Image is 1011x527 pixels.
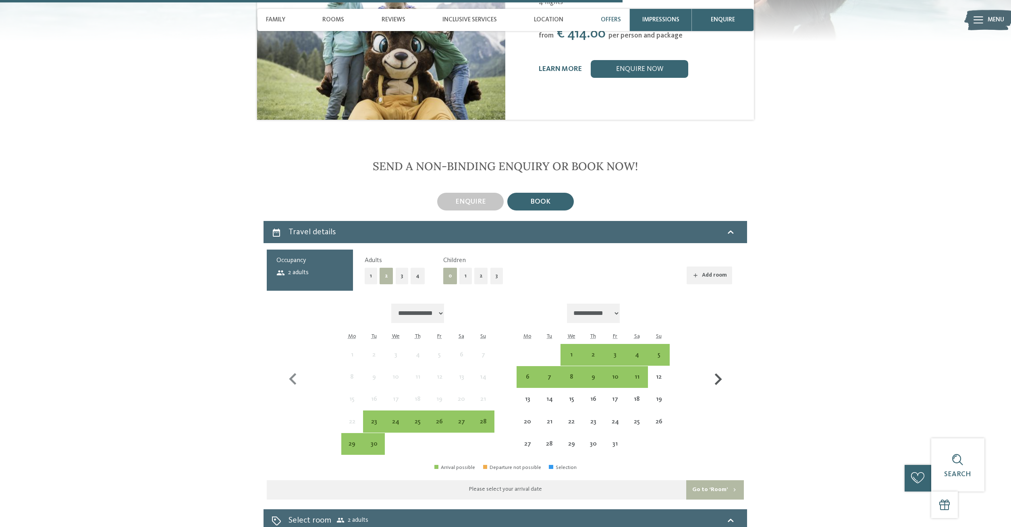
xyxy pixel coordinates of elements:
[365,268,377,284] button: 1
[583,352,603,372] div: 2
[473,352,493,372] div: 7
[605,441,625,461] div: 31
[451,352,471,372] div: 6
[604,388,626,410] div: Fri Oct 17 2025
[561,366,582,388] div: Arrival possible
[451,374,471,394] div: 13
[517,396,538,416] div: 13
[407,344,429,366] div: Arrival not possible
[380,268,393,284] button: 2
[363,433,385,455] div: Tue Sep 30 2025
[342,396,362,416] div: 15
[539,66,582,73] a: learn more
[336,516,368,524] span: 2 adults
[582,410,604,432] div: Arrival not possible
[561,410,582,432] div: Arrival not possible
[372,333,377,339] abbr: Tuesday
[561,374,581,394] div: 8
[561,433,582,455] div: Arrival not possible
[472,344,494,366] div: Sun Sep 07 2025
[591,60,688,78] a: enquire now
[582,344,604,366] div: Thu Oct 02 2025
[442,16,497,23] span: Inclusive services
[605,374,625,394] div: 10
[568,333,575,339] abbr: Wednesday
[523,333,531,339] abbr: Monday
[415,333,421,339] abbr: Thursday
[392,333,400,339] abbr: Wednesday
[540,396,560,416] div: 14
[341,366,363,388] div: Mon Sep 08 2025
[583,396,603,416] div: 16
[289,515,331,526] h2: Select room
[364,441,384,461] div: 30
[450,410,472,432] div: Sat Sep 27 2025
[385,388,407,410] div: Arrival not possible
[443,257,466,264] span: Children
[407,410,429,432] div: Arrival possible
[561,344,582,366] div: Arrival possible
[363,388,385,410] div: Tue Sep 16 2025
[517,366,538,388] div: Mon Oct 06 2025
[455,198,486,205] span: enquire
[364,396,384,416] div: 16
[627,352,647,372] div: 4
[626,366,648,388] div: Sat Oct 11 2025
[517,388,538,410] div: Mon Oct 13 2025
[711,16,735,23] span: enquire
[450,388,472,410] div: Sat Sep 20 2025
[539,433,561,455] div: Arrival not possible
[626,388,648,410] div: Sat Oct 18 2025
[517,388,538,410] div: Arrival not possible
[483,465,542,471] div: Departure not possible
[648,344,670,366] div: Sun Oct 05 2025
[430,396,450,416] div: 19
[626,410,648,432] div: Sat Oct 25 2025
[434,465,475,471] div: Arrival possible
[341,410,363,432] div: Arrival not possible
[604,344,626,366] div: Fri Oct 03 2025
[539,410,561,432] div: Arrival not possible
[605,352,625,372] div: 3
[583,374,603,394] div: 9
[385,366,407,388] div: Arrival not possible
[341,410,363,432] div: Mon Sep 22 2025
[608,32,683,39] span: per person and package
[648,388,670,410] div: Arrival not possible
[407,388,429,410] div: Arrival not possible
[363,388,385,410] div: Arrival not possible
[648,344,670,366] div: Arrival possible
[363,410,385,432] div: Tue Sep 23 2025
[472,344,494,366] div: Arrival not possible
[627,374,647,394] div: 11
[626,344,648,366] div: Arrival possible
[539,433,561,455] div: Tue Oct 28 2025
[386,396,406,416] div: 17
[451,396,471,416] div: 20
[648,410,670,432] div: Sun Oct 26 2025
[626,344,648,366] div: Sat Oct 04 2025
[411,268,425,284] button: 4
[407,366,429,388] div: Thu Sep 11 2025
[385,366,407,388] div: Wed Sep 10 2025
[656,333,662,339] abbr: Sunday
[648,410,670,432] div: Arrival not possible
[348,333,356,339] abbr: Monday
[474,268,488,284] button: 2
[429,344,450,366] div: Arrival not possible
[430,419,450,439] div: 26
[472,410,494,432] div: Arrival possible
[539,32,554,39] span: from
[604,366,626,388] div: Arrival possible
[342,374,362,394] div: 8
[473,396,493,416] div: 21
[430,374,450,394] div: 12
[341,433,363,455] div: Arrival possible
[649,352,669,372] div: 5
[408,396,428,416] div: 18
[437,333,442,339] abbr: Friday
[582,388,604,410] div: Arrival not possible
[561,419,581,439] div: 22
[642,16,679,23] span: Impressions
[450,388,472,410] div: Arrival not possible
